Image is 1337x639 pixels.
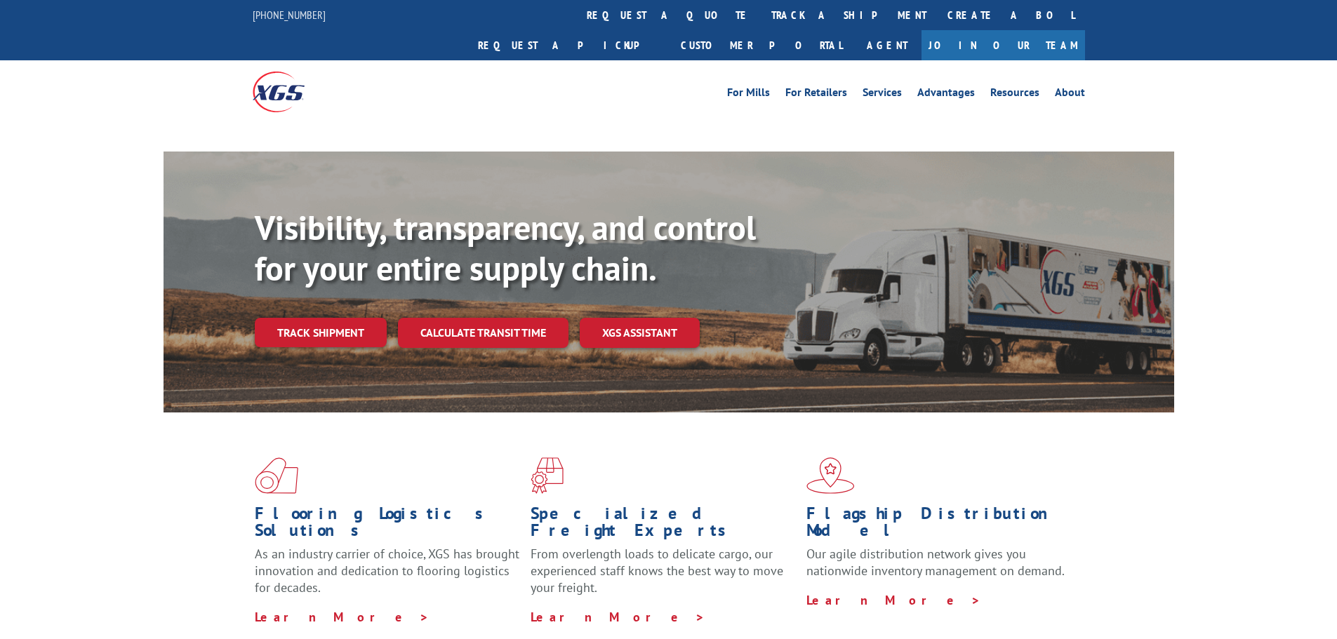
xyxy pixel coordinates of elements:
[785,87,847,102] a: For Retailers
[531,505,796,546] h1: Specialized Freight Experts
[531,609,705,625] a: Learn More >
[727,87,770,102] a: For Mills
[531,546,796,608] p: From overlength loads to delicate cargo, our experienced staff knows the best way to move your fr...
[863,87,902,102] a: Services
[917,87,975,102] a: Advantages
[990,87,1039,102] a: Resources
[806,546,1065,579] span: Our agile distribution network gives you nationwide inventory management on demand.
[806,457,855,494] img: xgs-icon-flagship-distribution-model-red
[255,318,387,347] a: Track shipment
[255,206,756,290] b: Visibility, transparency, and control for your entire supply chain.
[853,30,922,60] a: Agent
[670,30,853,60] a: Customer Portal
[806,505,1072,546] h1: Flagship Distribution Model
[531,457,564,494] img: xgs-icon-focused-on-flooring-red
[255,457,298,494] img: xgs-icon-total-supply-chain-intelligence-red
[1055,87,1085,102] a: About
[398,318,568,348] a: Calculate transit time
[255,505,520,546] h1: Flooring Logistics Solutions
[255,546,519,596] span: As an industry carrier of choice, XGS has brought innovation and dedication to flooring logistics...
[806,592,981,608] a: Learn More >
[467,30,670,60] a: Request a pickup
[580,318,700,348] a: XGS ASSISTANT
[255,609,430,625] a: Learn More >
[253,8,326,22] a: [PHONE_NUMBER]
[922,30,1085,60] a: Join Our Team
